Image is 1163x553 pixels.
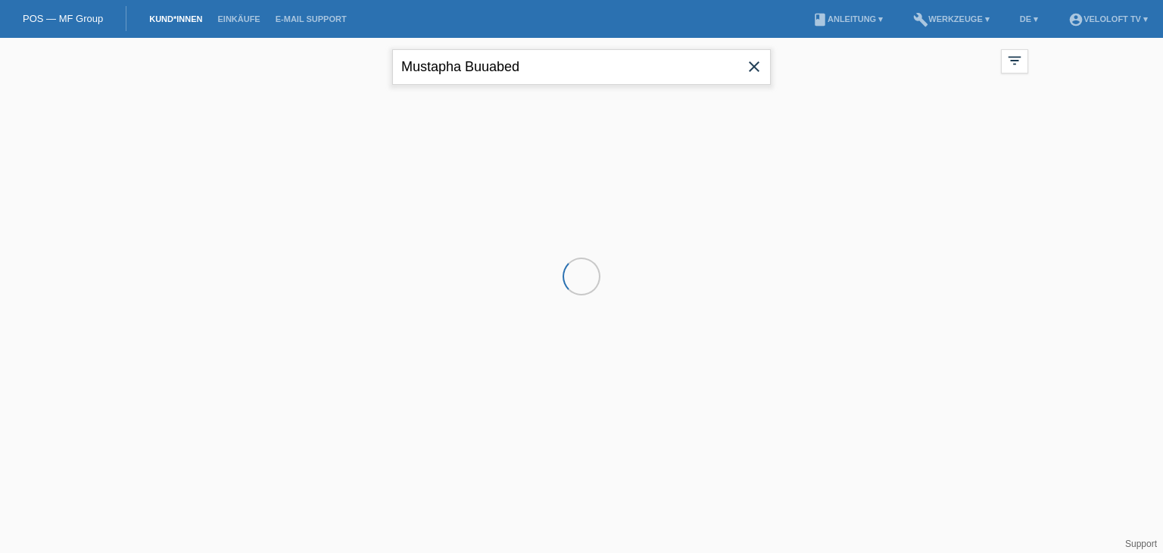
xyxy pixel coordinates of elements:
input: Suche... [392,49,771,85]
i: account_circle [1068,12,1083,27]
i: close [745,58,763,76]
a: Support [1125,539,1157,549]
a: bookAnleitung ▾ [805,14,890,23]
a: POS — MF Group [23,13,103,24]
i: filter_list [1006,52,1023,69]
i: book [812,12,828,27]
a: Einkäufe [210,14,267,23]
a: Kund*innen [142,14,210,23]
i: build [913,12,928,27]
a: buildWerkzeuge ▾ [906,14,997,23]
a: DE ▾ [1012,14,1046,23]
a: account_circleVeloLoft TV ▾ [1061,14,1155,23]
a: E-Mail Support [268,14,354,23]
